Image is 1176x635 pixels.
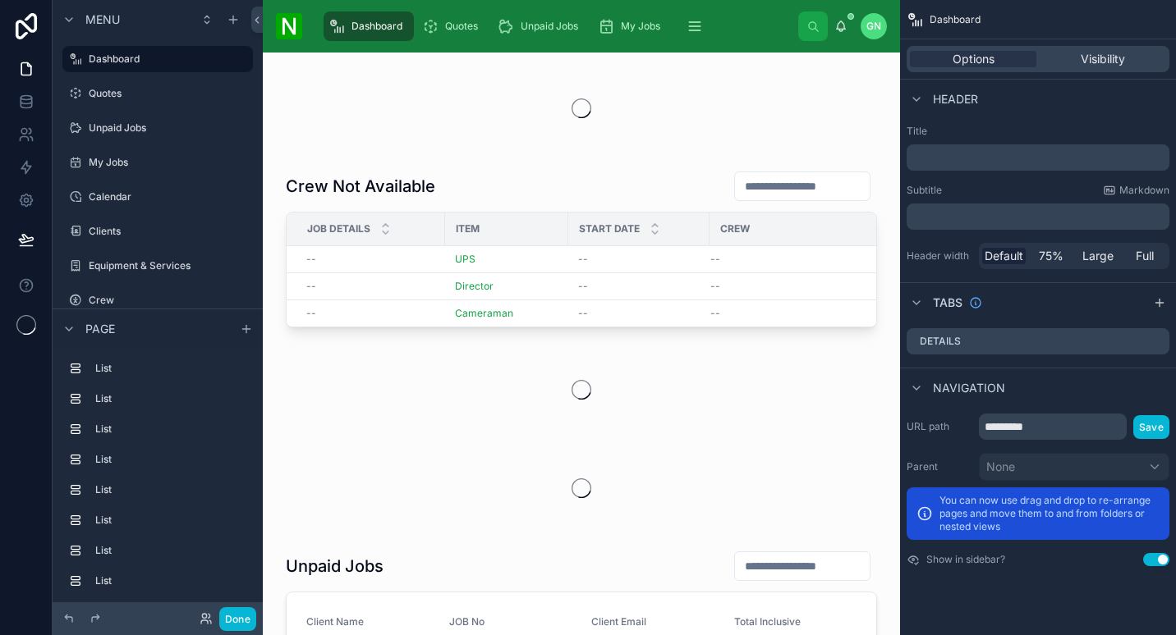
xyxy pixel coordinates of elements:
label: Unpaid Jobs [89,121,250,135]
label: Clients [89,225,250,238]
a: Dashboard [324,11,414,41]
span: Dashboard [351,20,402,33]
a: Crew [62,287,253,313]
p: You can now use drag and drop to re-arrange pages and move them to and from folders or nested views [939,494,1160,533]
label: Details [920,335,961,348]
a: Dashboard [62,46,253,72]
label: Header width [907,249,972,263]
button: None [979,453,1169,481]
label: Show in sidebar? [926,553,1005,566]
span: Large [1082,248,1114,264]
a: Calendar [62,184,253,210]
label: URL path [907,420,972,433]
span: Markdown [1119,184,1169,197]
label: List [95,483,246,496]
span: Dashboard [930,13,981,26]
a: My Jobs [62,149,253,176]
span: Job Details [307,222,370,235]
a: My Jobs [593,11,672,41]
span: Quotes [445,20,478,33]
label: My Jobs [89,156,250,169]
label: Quotes [89,87,250,100]
a: Unpaid Jobs [62,115,253,141]
label: List [95,574,246,587]
label: List [95,453,246,466]
span: Header [933,91,978,107]
div: scrollable content [907,144,1169,171]
button: Done [219,607,256,631]
span: Full [1136,248,1154,264]
label: List [95,392,246,405]
label: List [95,514,246,527]
span: Visibility [1081,51,1125,67]
span: My Jobs [621,20,660,33]
span: Page [85,321,115,337]
span: 75% [1039,248,1063,264]
a: Unpaid Jobs [493,11,590,41]
label: Equipment & Services [89,259,250,272]
a: Clients [62,218,253,244]
label: Crew [89,294,250,307]
span: Tabs [933,295,962,311]
label: List [95,423,246,436]
label: Subtitle [907,184,942,197]
label: List [95,362,246,375]
a: Quotes [417,11,489,41]
span: GN [866,20,881,33]
span: None [986,459,1015,475]
label: Calendar [89,190,250,203]
a: Markdown [1103,184,1169,197]
label: Dashboard [89,53,243,66]
span: Crew [720,222,750,235]
button: Save [1133,415,1169,439]
span: Start Date [579,222,640,235]
span: Options [953,51,995,67]
label: List [95,544,246,557]
div: scrollable content [53,348,263,602]
span: Navigation [933,380,1005,396]
div: scrollable content [907,203,1169,230]
img: App logo [276,13,302,39]
span: Default [985,248,1023,264]
a: Quotes [62,80,253,107]
div: scrollable content [315,8,798,44]
span: Unpaid Jobs [521,20,578,33]
span: Menu [85,11,120,28]
label: Parent [907,460,972,473]
a: Equipment & Services [62,253,253,279]
span: Item [456,222,480,235]
label: Title [907,125,1169,138]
